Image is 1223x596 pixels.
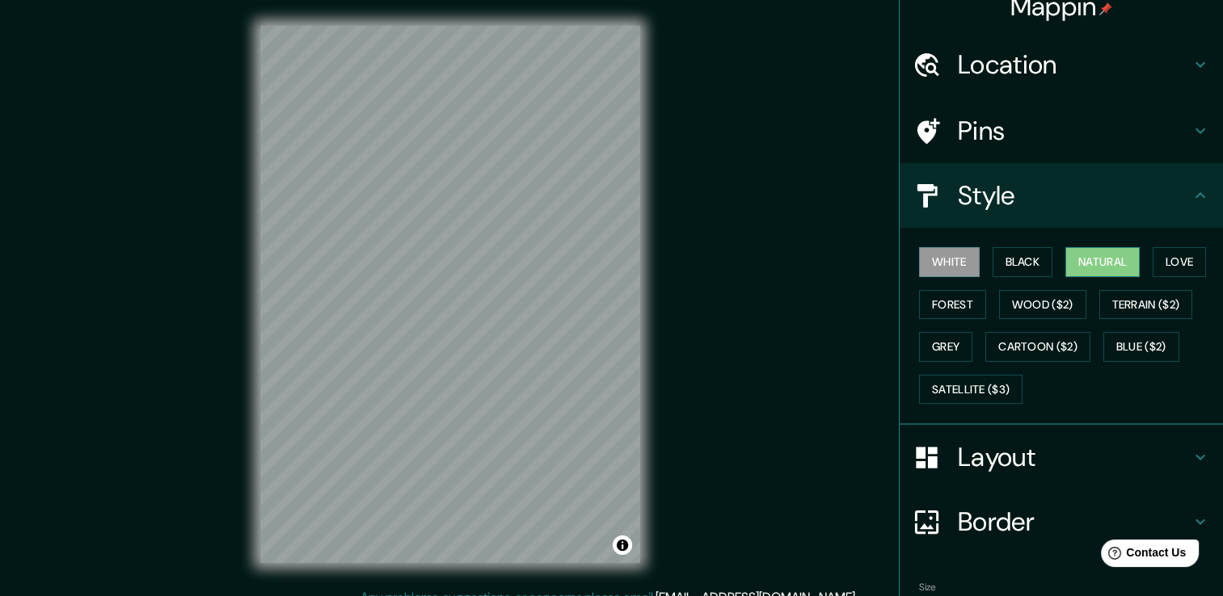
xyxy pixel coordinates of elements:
[900,489,1223,554] div: Border
[958,115,1191,147] h4: Pins
[900,32,1223,97] div: Location
[919,581,936,594] label: Size
[958,441,1191,473] h4: Layout
[1153,247,1206,277] button: Love
[900,425,1223,489] div: Layout
[958,48,1191,81] h4: Location
[900,99,1223,163] div: Pins
[919,375,1023,405] button: Satellite ($3)
[1079,533,1205,578] iframe: Help widget launcher
[958,179,1191,212] h4: Style
[260,26,640,563] canvas: Map
[999,290,1086,320] button: Wood ($2)
[958,506,1191,538] h4: Border
[1065,247,1140,277] button: Natural
[919,290,986,320] button: Forest
[919,247,980,277] button: White
[1099,2,1112,15] img: pin-icon.png
[919,332,972,362] button: Grey
[985,332,1090,362] button: Cartoon ($2)
[613,535,632,555] button: Toggle attribution
[1099,290,1193,320] button: Terrain ($2)
[1103,332,1179,362] button: Blue ($2)
[900,163,1223,228] div: Style
[993,247,1053,277] button: Black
